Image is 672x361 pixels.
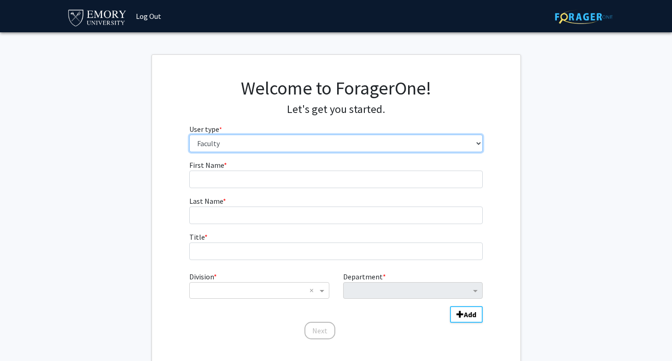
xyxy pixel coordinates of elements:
[189,103,483,116] h4: Let's get you started.
[343,282,483,299] ng-select: Department
[189,282,329,299] ng-select: Division
[189,232,205,242] span: Title
[189,124,222,135] label: User type
[189,196,223,206] span: Last Name
[182,271,336,299] div: Division
[304,322,335,339] button: Next
[450,306,483,323] button: Add Division/Department
[67,7,128,28] img: Emory University Logo
[189,160,224,170] span: First Name
[7,320,39,354] iframe: Chat
[310,285,317,296] span: Clear all
[555,10,613,24] img: ForagerOne Logo
[189,77,483,99] h1: Welcome to ForagerOne!
[464,310,476,319] b: Add
[336,271,490,299] div: Department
